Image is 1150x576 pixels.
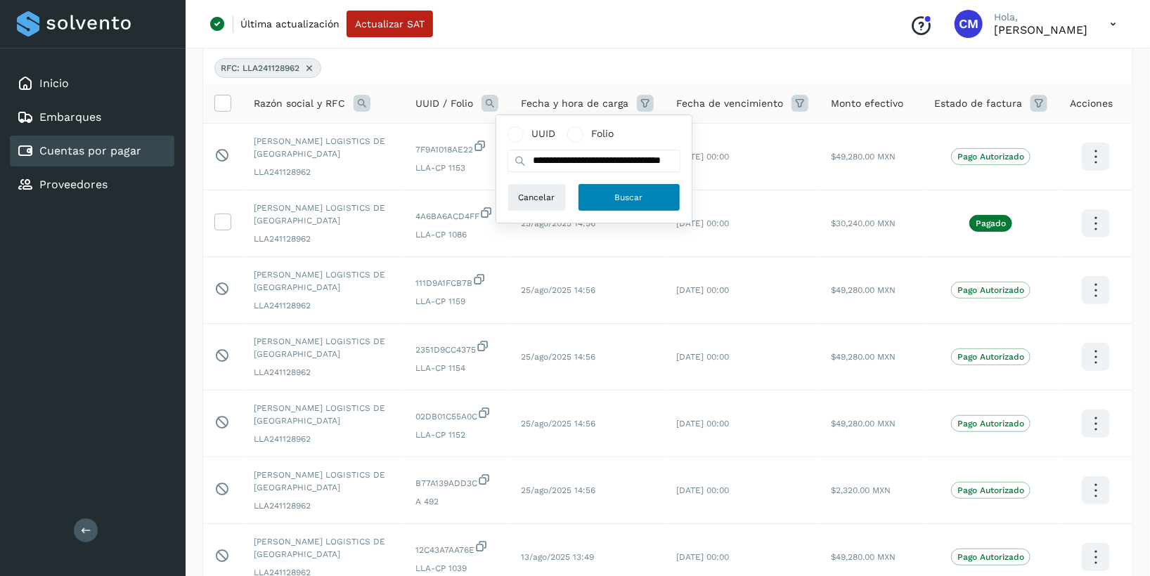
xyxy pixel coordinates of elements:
[240,18,340,30] p: Última actualización
[254,402,393,427] span: [PERSON_NAME] LOGISTICS DE [GEOGRAPHIC_DATA]
[831,285,896,295] span: $49,280.00 MXN
[415,228,498,241] span: LLA-CP 1086
[676,419,729,428] span: [DATE] 00:00
[934,96,1022,111] span: Estado de factura
[831,485,891,495] span: $2,320.00 MXN
[957,152,1024,162] p: Pago Autorizado
[994,23,1087,37] p: Cynthia Mendoza
[254,535,393,561] span: [PERSON_NAME] LOGISTICS DE [GEOGRAPHIC_DATA]
[831,218,896,228] span: $30,240.00 MXN
[976,218,1006,228] p: Pagado
[521,552,594,562] span: 13/ago/2025 13:49
[1070,96,1113,111] span: Acciones
[254,96,345,111] span: Razón social y RFC
[831,352,896,362] span: $49,280.00 MXN
[415,162,498,174] span: LLA-CP 1153
[957,285,1024,295] p: Pago Autorizado
[521,419,595,428] span: 25/ago/2025 14:56
[831,152,896,162] span: $49,280.00 MXN
[415,139,498,156] span: 7F9A1018AE22
[957,352,1024,362] p: Pago Autorizado
[676,96,783,111] span: Fecha de vencimiento
[254,268,393,294] span: [PERSON_NAME] LOGISTICS DE [GEOGRAPHIC_DATA]
[831,419,896,428] span: $49,280.00 MXN
[415,539,498,556] span: 12C43A7AA76E
[39,110,101,124] a: Embarques
[254,166,393,178] span: LLA241128962
[254,299,393,312] span: LLA241128962
[347,11,433,37] button: Actualizar SAT
[254,335,393,360] span: [PERSON_NAME] LOGISTICS DE [GEOGRAPHIC_DATA]
[415,562,498,575] span: LLA-CP 1039
[957,485,1024,495] p: Pago Autorizado
[355,19,425,29] span: Actualizar SAT
[415,362,498,374] span: LLA-CP 1154
[221,62,299,74] span: RFC: LLA241128962
[415,428,498,441] span: LLA-CP 1152
[10,169,174,200] div: Proveedores
[254,202,393,227] span: [PERSON_NAME] LOGISTICS DE [GEOGRAPHIC_DATA]
[10,136,174,166] div: Cuentas por pagar
[10,102,174,133] div: Embarques
[254,469,393,494] span: [PERSON_NAME] LOGISTICS DE [GEOGRAPHIC_DATA]
[676,152,729,162] span: [DATE] 00:00
[957,552,1024,562] p: Pago Autorizado
[957,419,1024,428] p: Pago Autorizado
[415,273,498,289] span: 111D9A1FCB7B
[254,135,393,160] span: [PERSON_NAME] LOGISTICS DE [GEOGRAPHIC_DATA]
[521,285,595,295] span: 25/ago/2025 14:56
[676,552,729,562] span: [DATE] 00:00
[10,68,174,99] div: Inicio
[415,206,498,223] span: 4A6BA6ACD4FF
[676,285,729,295] span: [DATE] 00:00
[254,433,393,445] span: LLA241128962
[676,218,729,228] span: [DATE] 00:00
[254,233,393,245] span: LLA241128962
[415,339,498,356] span: 2351D9CC4375
[415,295,498,308] span: LLA-CP 1159
[415,406,498,423] span: 02DB01C55A0C
[415,495,498,508] span: A 492
[254,366,393,379] span: LLA241128962
[676,485,729,495] span: [DATE] 00:00
[415,473,498,490] span: B77A139ADD3C
[521,96,628,111] span: Fecha y hora de carga
[214,58,321,78] div: RFC: LLA241128962
[521,485,595,495] span: 25/ago/2025 14:56
[521,352,595,362] span: 25/ago/2025 14:56
[39,77,69,90] a: Inicio
[415,96,473,111] span: UUID / Folio
[521,218,595,228] span: 25/ago/2025 14:56
[994,11,1087,23] p: Hola,
[254,499,393,512] span: LLA241128962
[39,144,141,157] a: Cuentas por pagar
[39,178,108,191] a: Proveedores
[676,352,729,362] span: [DATE] 00:00
[831,96,903,111] span: Monto efectivo
[831,552,896,562] span: $49,280.00 MXN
